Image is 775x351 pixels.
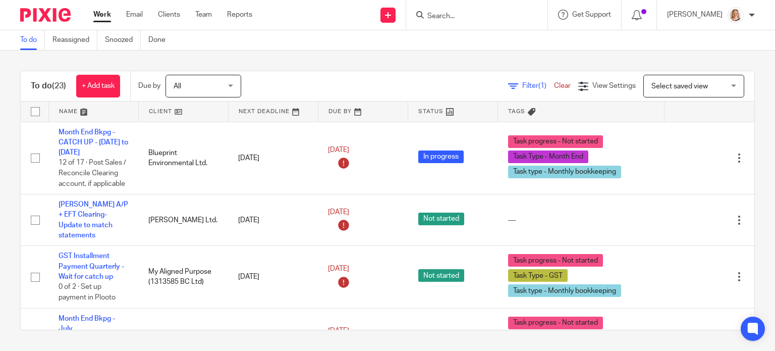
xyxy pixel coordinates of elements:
a: Team [195,10,212,20]
a: Month End Bkpg - CATCH UP - [DATE] to [DATE] [59,129,128,157]
span: (23) [52,82,66,90]
span: Task progress - Not started [508,135,603,148]
img: Pixie [20,8,71,22]
span: [DATE] [328,328,349,335]
td: [DATE] [228,122,318,194]
span: Task Type - GST [508,269,568,282]
td: [DATE] [228,246,318,308]
a: Reports [227,10,252,20]
td: Blueprint Environmental Ltd. [138,122,228,194]
span: Task progress - Not started [508,254,603,267]
span: Task progress - Not started [508,317,603,329]
span: 12 of 17 · Post Sales / Reconcile Clearing account, if applicable [59,160,126,187]
div: --- [508,215,654,225]
span: [DATE] [328,209,349,216]
a: Clear [554,82,571,89]
a: Clients [158,10,180,20]
p: Due by [138,81,160,91]
td: [DATE] [228,194,318,246]
a: [PERSON_NAME] A/P + EFT Clearing- Update to match statements [59,201,128,239]
a: Snoozed [105,30,141,50]
a: Work [93,10,111,20]
h1: To do [31,81,66,91]
td: [PERSON_NAME] Ltd. [138,194,228,246]
a: Done [148,30,173,50]
span: Task Type - Month End [508,151,588,163]
a: Reassigned [52,30,97,50]
span: All [174,83,181,90]
span: Not started [418,269,464,282]
span: (1) [538,82,546,89]
img: Screenshot%202025-09-16%20114050.png [728,7,744,23]
span: 0 of 2 · Set up payment in Plooto [59,284,116,302]
a: + Add task [76,75,120,97]
p: [PERSON_NAME] [667,10,723,20]
span: Tags [508,109,525,114]
a: Email [126,10,143,20]
td: My Aligned Purpose (1313585 BC Ltd) [138,246,228,308]
a: To do [20,30,45,50]
a: GST Installment Payment Quarterly - Wait for catch up [59,253,124,280]
span: Filter [522,82,554,89]
input: Search [426,12,517,21]
span: Select saved view [651,83,708,90]
span: Get Support [572,11,611,18]
span: Task type - Monthly bookkeeping [508,166,621,178]
span: In progress [418,151,464,163]
span: [DATE] [328,146,349,154]
span: [DATE] [328,265,349,272]
span: Task type - Monthly bookkeeping [508,284,621,297]
a: Month End Bkpg - July [59,315,115,332]
span: Not started [418,213,464,225]
span: View Settings [592,82,636,89]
